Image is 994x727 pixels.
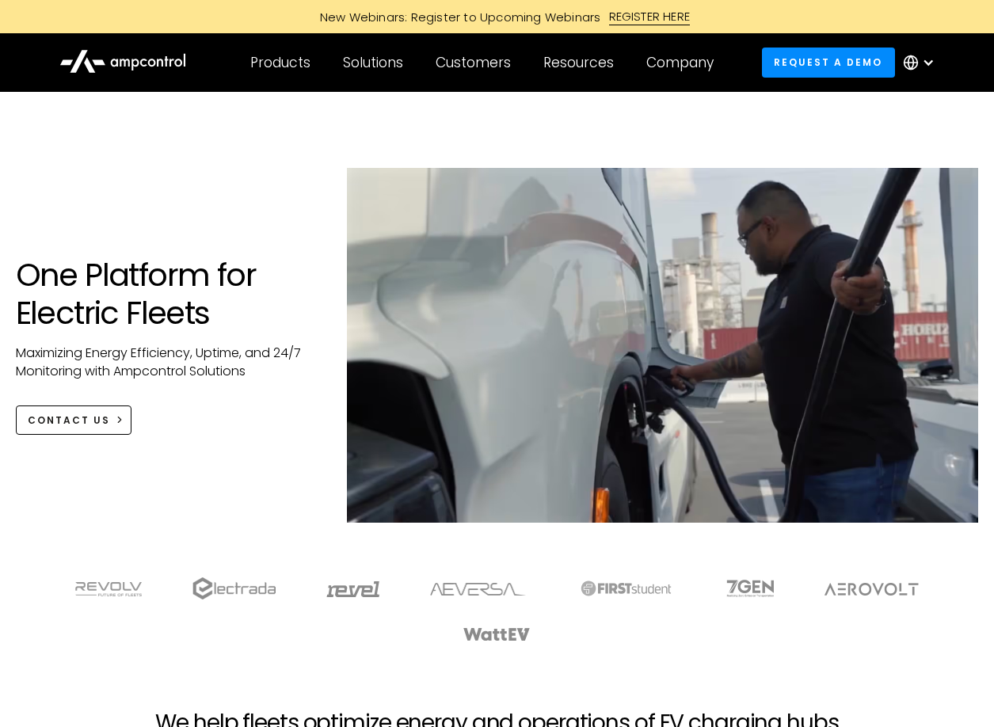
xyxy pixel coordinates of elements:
div: New Webinars: Register to Upcoming Webinars [304,9,609,25]
div: Customers [436,54,511,71]
div: Resources [543,54,614,71]
div: Products [250,54,310,71]
div: Company [646,54,714,71]
div: REGISTER HERE [609,8,691,25]
p: Maximizing Energy Efficiency, Uptime, and 24/7 Monitoring with Ampcontrol Solutions [16,344,316,380]
a: New Webinars: Register to Upcoming WebinarsREGISTER HERE [141,8,854,25]
div: Solutions [343,54,403,71]
h1: One Platform for Electric Fleets [16,256,316,332]
img: Aerovolt Logo [825,583,919,596]
div: CONTACT US [28,413,110,428]
img: WattEV logo [463,628,530,641]
a: CONTACT US [16,405,132,435]
a: Request a demo [762,48,895,77]
img: electrada logo [192,577,276,599]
